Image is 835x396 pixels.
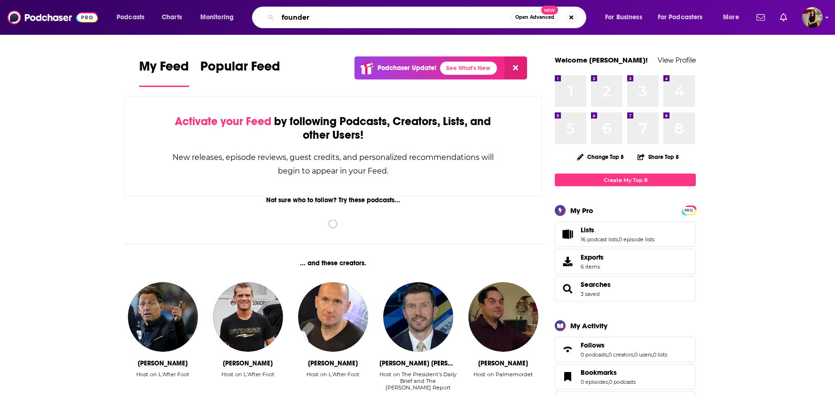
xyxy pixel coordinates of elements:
[652,10,717,25] button: open menu
[717,10,751,25] button: open menu
[558,255,577,268] span: Exports
[653,351,667,358] a: 0 lists
[8,8,98,26] img: Podchaser - Follow, Share and Rate Podcasts
[581,368,617,377] span: Bookmarks
[652,351,653,358] span: ,
[581,341,667,349] a: Follows
[558,228,577,241] a: Lists
[117,11,144,24] span: Podcasts
[213,282,283,352] img: Jerome Rothen
[555,337,696,362] span: Follows
[802,7,823,28] span: Logged in as cassey
[440,62,497,75] a: See What's New
[581,226,594,234] span: Lists
[633,351,634,358] span: ,
[618,236,619,243] span: ,
[110,10,157,25] button: open menu
[609,379,636,385] a: 0 podcasts
[570,206,593,215] div: My Pro
[307,371,360,391] div: Host on L'After Foot
[558,282,577,295] a: Searches
[555,174,696,186] a: Create My Top 8
[683,206,694,214] a: PRO
[608,351,633,358] a: 0 creators
[261,7,595,28] div: Search podcasts, credits, & more...
[555,276,696,301] span: Searches
[658,55,696,64] a: View Profile
[138,359,188,367] div: Daniel Riolo
[607,351,608,358] span: ,
[571,151,630,163] button: Change Top 8
[307,371,360,378] div: Host on L'After Foot
[555,364,696,389] span: Bookmarks
[581,253,604,261] span: Exports
[223,359,273,367] div: Jerome Rothen
[608,379,609,385] span: ,
[619,236,654,243] a: 0 episode lists
[634,351,652,358] a: 0 users
[555,249,696,274] a: Exports
[379,371,457,391] div: Host on The President's Daily Brief and The Wright Report
[581,263,604,270] span: 6 items
[581,368,636,377] a: Bookmarks
[723,11,739,24] span: More
[581,236,618,243] a: 16 podcast lists
[558,370,577,383] a: Bookmarks
[581,379,608,385] a: 0 episodes
[278,10,511,25] input: Search podcasts, credits, & more...
[515,15,554,20] span: Open Advanced
[581,351,607,358] a: 0 podcasts
[555,55,648,64] a: Welcome [PERSON_NAME]!
[136,371,189,391] div: Host on L'After Foot
[162,11,182,24] span: Charts
[478,359,528,367] div: Dan Hörning
[383,282,453,352] img: Bryan Dean Wright
[379,371,457,391] div: Host on The President's Daily Brief and The [PERSON_NAME] Report
[378,64,436,72] p: Podchaser Update!
[555,222,696,247] span: Lists
[221,371,275,378] div: Host on L'After Foot
[172,150,495,178] div: New releases, episode reviews, guest credits, and personalized recommendations will begin to appe...
[581,341,605,349] span: Follows
[511,12,559,23] button: Open AdvancedNew
[581,280,611,289] a: Searches
[124,196,542,204] div: Not sure who to follow? Try these podcasts...
[124,259,542,267] div: ... and these creators.
[156,10,188,25] a: Charts
[802,7,823,28] img: User Profile
[473,371,533,378] div: Host on Palmemordet
[581,291,599,297] a: 3 saved
[194,10,246,25] button: open menu
[128,282,197,352] img: Daniel Riolo
[175,114,271,128] span: Activate your Feed
[200,11,234,24] span: Monitoring
[570,321,607,330] div: My Activity
[581,226,654,234] a: Lists
[200,58,280,80] span: Popular Feed
[298,282,368,352] img: Gilbert Brisbois
[776,9,791,25] a: Show notifications dropdown
[172,115,495,142] div: by following Podcasts, Creators, Lists, and other Users!
[379,359,457,367] div: Bryan Dean Wright
[802,7,823,28] button: Show profile menu
[136,371,189,378] div: Host on L'After Foot
[468,282,538,352] img: Dan Hörning
[658,11,703,24] span: For Podcasters
[637,148,679,166] button: Share Top 8
[308,359,358,367] div: Gilbert Brisbois
[139,58,189,87] a: My Feed
[200,58,280,87] a: Popular Feed
[683,207,694,214] span: PRO
[605,11,642,24] span: For Business
[139,58,189,80] span: My Feed
[558,343,577,356] a: Follows
[541,6,558,15] span: New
